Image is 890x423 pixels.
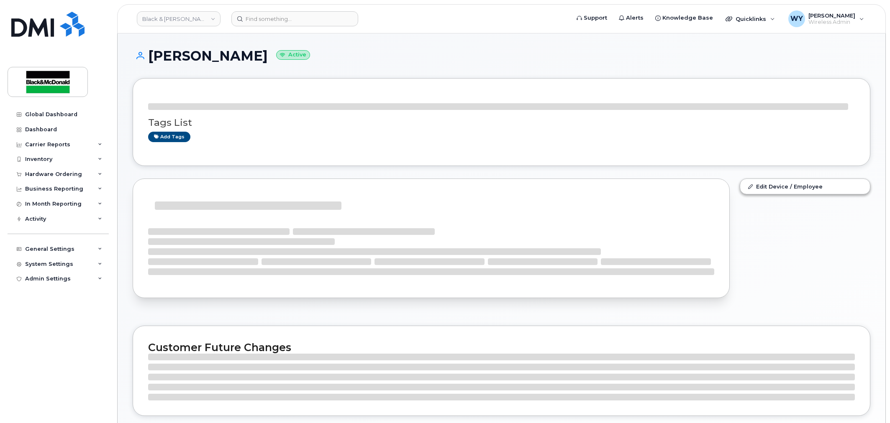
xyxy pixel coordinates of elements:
a: Edit Device / Employee [740,179,870,194]
small: Active [276,50,310,60]
a: Add tags [148,132,190,142]
h1: [PERSON_NAME] [133,48,870,63]
h2: Customer Future Changes [148,341,855,354]
h3: Tags List [148,117,855,128]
